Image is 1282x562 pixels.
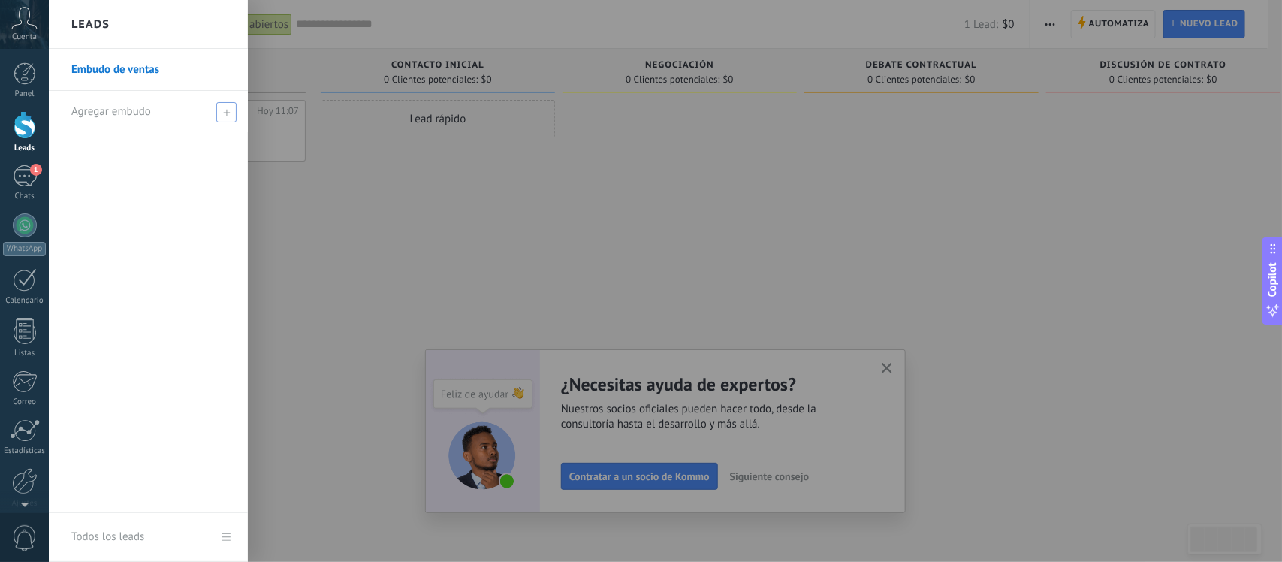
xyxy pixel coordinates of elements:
div: WhatsApp [3,242,46,256]
a: Embudo de ventas [71,49,233,91]
div: Leads [3,144,47,153]
div: Panel [3,89,47,99]
span: 1 [30,164,42,176]
span: Cuenta [12,32,37,42]
div: Listas [3,349,47,358]
div: Correo [3,397,47,407]
div: Calendario [3,296,47,306]
div: Estadísticas [3,446,47,456]
h2: Leads [71,1,110,48]
div: Todos los leads [71,516,144,558]
span: Agregar embudo [216,102,237,122]
span: Copilot [1265,263,1280,298]
a: Todos los leads [49,513,248,562]
span: Agregar embudo [71,104,151,119]
div: Chats [3,192,47,201]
